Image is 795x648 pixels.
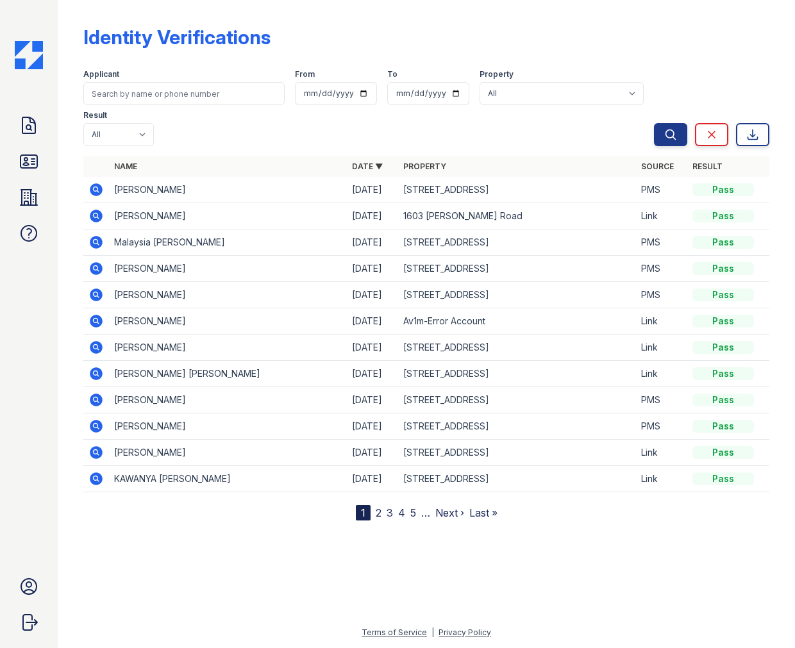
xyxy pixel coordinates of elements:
div: Identity Verifications [83,26,271,49]
td: [STREET_ADDRESS] [398,335,636,361]
label: Applicant [83,69,119,79]
td: [STREET_ADDRESS] [398,413,636,440]
td: [PERSON_NAME] [109,177,347,203]
a: Source [641,162,674,171]
label: From [295,69,315,79]
a: Terms of Service [362,627,427,637]
a: Property [403,162,446,171]
span: … [421,505,430,520]
div: Pass [692,394,754,406]
td: Malaysia [PERSON_NAME] [109,229,347,256]
td: [PERSON_NAME] [109,440,347,466]
td: [DATE] [347,308,398,335]
td: Link [636,203,687,229]
div: Pass [692,315,754,328]
td: [STREET_ADDRESS] [398,177,636,203]
td: [STREET_ADDRESS] [398,387,636,413]
td: Link [636,335,687,361]
a: Name [114,162,137,171]
img: CE_Icon_Blue-c292c112584629df590d857e76928e9f676e5b41ef8f769ba2f05ee15b207248.png [15,41,43,69]
td: PMS [636,282,687,308]
td: [PERSON_NAME] [109,282,347,308]
td: [PERSON_NAME] [PERSON_NAME] [109,361,347,387]
div: Pass [692,367,754,380]
td: PMS [636,229,687,256]
td: [PERSON_NAME] [109,256,347,282]
td: [DATE] [347,335,398,361]
div: Pass [692,288,754,301]
div: | [431,627,434,637]
td: [STREET_ADDRESS] [398,282,636,308]
a: Privacy Policy [439,627,491,637]
a: 2 [376,506,381,519]
div: Pass [692,472,754,485]
td: Link [636,440,687,466]
div: Pass [692,210,754,222]
td: [DATE] [347,177,398,203]
td: Av1m-Error Account [398,308,636,335]
div: Pass [692,236,754,249]
td: [STREET_ADDRESS] [398,466,636,492]
label: Result [83,110,107,120]
td: PMS [636,177,687,203]
td: [PERSON_NAME] [109,413,347,440]
td: [DATE] [347,256,398,282]
td: [PERSON_NAME] [109,387,347,413]
div: Pass [692,183,754,196]
td: [DATE] [347,361,398,387]
div: Pass [692,341,754,354]
a: 4 [398,506,405,519]
td: [DATE] [347,466,398,492]
div: Pass [692,446,754,459]
td: [STREET_ADDRESS] [398,256,636,282]
td: Link [636,466,687,492]
td: PMS [636,256,687,282]
td: PMS [636,413,687,440]
td: KAWANYA [PERSON_NAME] [109,466,347,492]
input: Search by name or phone number [83,82,285,105]
td: [PERSON_NAME] [109,335,347,361]
label: To [387,69,397,79]
a: Date ▼ [352,162,383,171]
td: [PERSON_NAME] [109,203,347,229]
a: Result [692,162,723,171]
td: [DATE] [347,440,398,466]
td: [PERSON_NAME] [109,308,347,335]
div: 1 [356,505,371,520]
td: Link [636,361,687,387]
div: Pass [692,262,754,275]
td: [STREET_ADDRESS] [398,361,636,387]
td: [STREET_ADDRESS] [398,229,636,256]
td: [DATE] [347,203,398,229]
a: Last » [469,506,498,519]
td: [DATE] [347,413,398,440]
div: Pass [692,420,754,433]
td: PMS [636,387,687,413]
td: 1603 [PERSON_NAME] Road [398,203,636,229]
a: 5 [410,506,416,519]
td: [STREET_ADDRESS] [398,440,636,466]
td: [DATE] [347,282,398,308]
td: [DATE] [347,387,398,413]
label: Property [480,69,514,79]
a: 3 [387,506,393,519]
td: Link [636,308,687,335]
a: Next › [435,506,464,519]
td: [DATE] [347,229,398,256]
